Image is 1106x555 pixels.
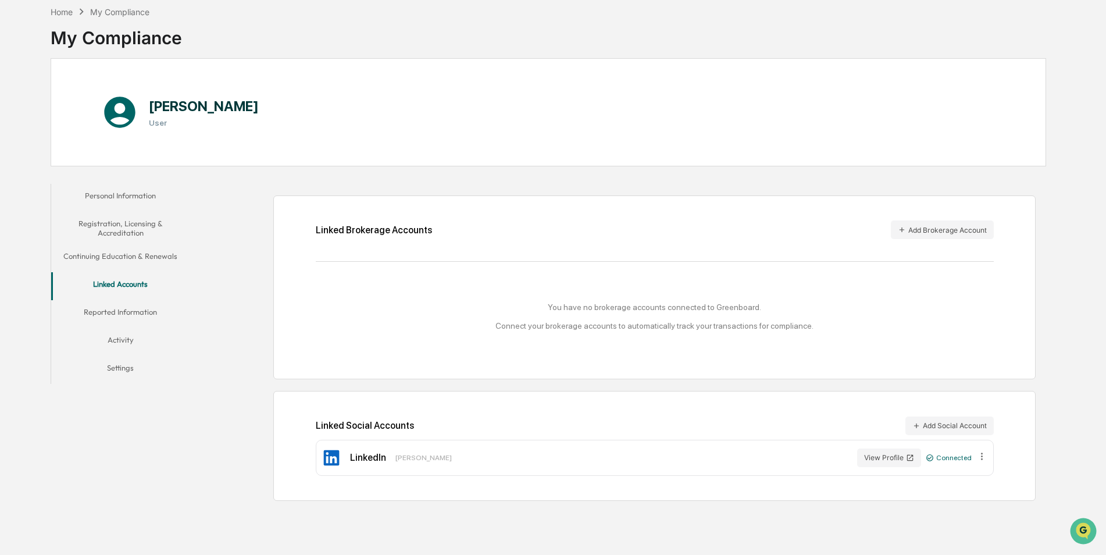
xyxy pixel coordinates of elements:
[51,184,190,385] div: secondary tabs example
[51,300,190,328] button: Reported Information
[51,212,190,245] button: Registration, Licensing & Accreditation
[857,449,921,467] button: View Profile
[80,142,149,163] a: 🗄️Attestations
[905,417,994,435] button: Add Social Account
[12,24,212,43] p: How can we help?
[926,454,972,462] div: Connected
[322,449,341,467] img: LinkedIn Icon
[40,89,191,101] div: Start new chat
[12,170,21,179] div: 🔎
[51,272,190,300] button: Linked Accounts
[30,53,192,65] input: Clear
[90,7,149,17] div: My Compliance
[7,142,80,163] a: 🖐️Preclearance
[395,454,452,462] div: [PERSON_NAME]
[82,197,141,206] a: Powered byPylon
[116,197,141,206] span: Pylon
[350,452,386,463] div: LinkedIn
[1069,517,1100,548] iframe: Open customer support
[40,101,147,110] div: We're available if you need us!
[198,92,212,106] button: Start new chat
[149,98,259,115] h1: [PERSON_NAME]
[891,220,994,239] button: Add Brokerage Account
[12,89,33,110] img: 1746055101610-c473b297-6a78-478c-a979-82029cc54cd1
[51,244,190,272] button: Continuing Education & Renewals
[23,147,75,158] span: Preclearance
[23,169,73,180] span: Data Lookup
[51,184,190,212] button: Personal Information
[96,147,144,158] span: Attestations
[51,18,182,48] div: My Compliance
[316,225,432,236] div: Linked Brokerage Accounts
[12,148,21,157] div: 🖐️
[7,164,78,185] a: 🔎Data Lookup
[51,356,190,384] button: Settings
[51,328,190,356] button: Activity
[316,303,994,330] div: You have no brokerage accounts connected to Greenboard. Connect your brokerage accounts to automa...
[84,148,94,157] div: 🗄️
[51,7,73,17] div: Home
[149,118,259,127] h3: User
[316,417,994,435] div: Linked Social Accounts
